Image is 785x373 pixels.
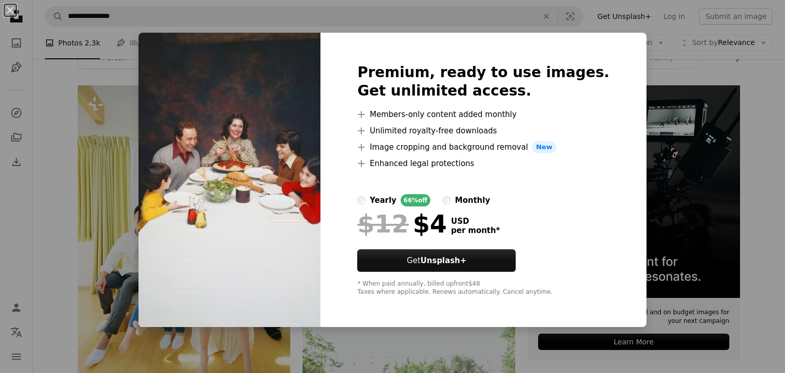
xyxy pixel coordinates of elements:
[357,280,609,296] div: * When paid annually, billed upfront $48 Taxes where applicable. Renews automatically. Cancel any...
[443,196,451,204] input: monthly
[357,63,609,100] h2: Premium, ready to use images. Get unlimited access.
[421,256,467,265] strong: Unsplash+
[357,196,365,204] input: yearly66%off
[370,194,396,206] div: yearly
[357,249,516,272] button: GetUnsplash+
[357,211,447,237] div: $4
[451,217,500,226] span: USD
[357,125,609,137] li: Unlimited royalty-free downloads
[138,33,320,327] img: premium_photo-1664392184839-d339e16f17cc
[532,141,557,153] span: New
[357,157,609,170] li: Enhanced legal protections
[401,194,431,206] div: 66% off
[357,211,408,237] span: $12
[357,108,609,121] li: Members-only content added monthly
[455,194,490,206] div: monthly
[357,141,609,153] li: Image cropping and background removal
[451,226,500,235] span: per month *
